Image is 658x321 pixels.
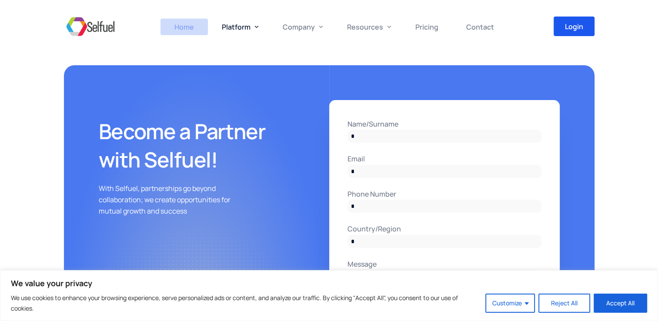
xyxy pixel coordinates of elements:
span: Home [174,22,194,32]
p: We use cookies to enhance your browsing experience, serve personalized ads or content, and analyz... [11,293,479,314]
span: Company [283,22,315,32]
iframe: Chat Widget [513,227,658,321]
p: With Selfuel, partnerships go beyond collaboration; we create opportunities for mutual growth and... [99,183,252,217]
label: Message [347,258,541,270]
label: Email [347,153,541,164]
img: Selfuel - Democratizing Innovation [64,13,117,40]
label: Phone Number [347,188,541,200]
label: Country/Region [347,223,541,234]
span: Contact [466,22,494,32]
span: Platform [222,22,251,32]
a: Login [554,17,595,36]
span: Pricing [415,22,438,32]
p: We value your privacy [11,278,647,288]
button: Customize [485,294,535,313]
span: Login [565,23,583,30]
span: Resources [347,22,383,32]
label: Name/Surname [347,118,541,130]
h2: Become a Partner with Selfuel! [99,117,301,174]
